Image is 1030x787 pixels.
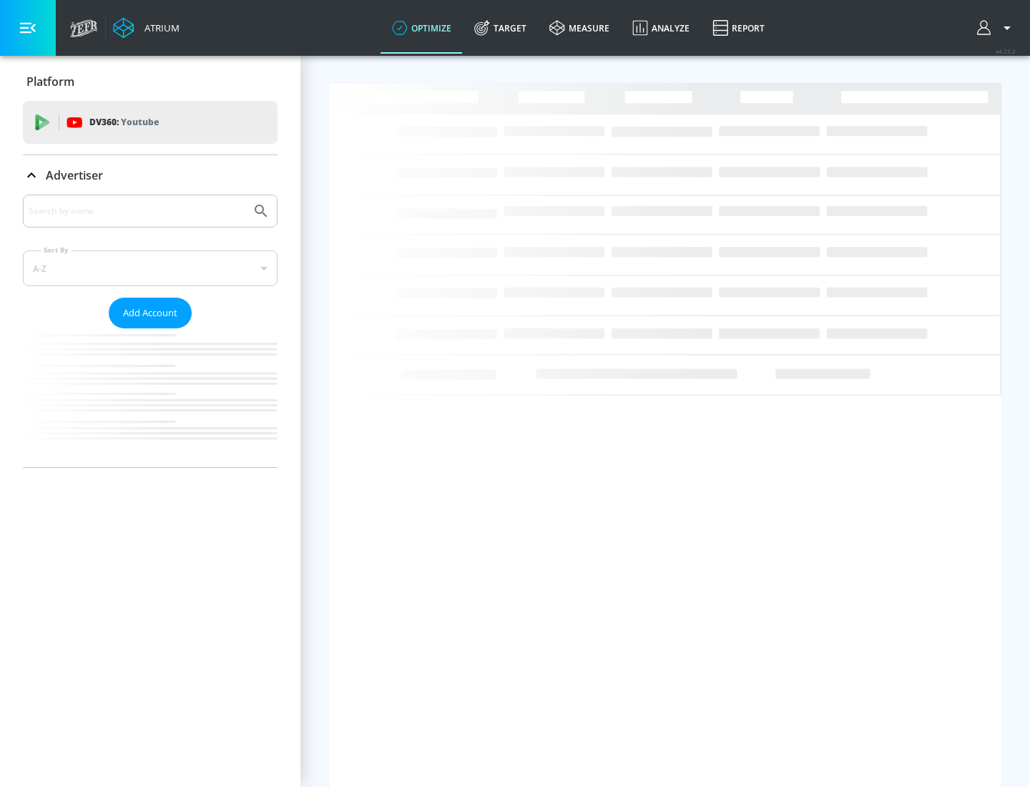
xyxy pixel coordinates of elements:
[538,2,621,54] a: measure
[701,2,776,54] a: Report
[996,47,1016,55] span: v 4.22.2
[46,167,103,183] p: Advertiser
[463,2,538,54] a: Target
[23,101,278,144] div: DV360: Youtube
[123,305,177,321] span: Add Account
[23,155,278,195] div: Advertiser
[89,114,159,130] p: DV360:
[381,2,463,54] a: optimize
[23,250,278,286] div: A-Z
[29,202,245,220] input: Search by name
[109,298,192,328] button: Add Account
[113,17,180,39] a: Atrium
[26,74,74,89] p: Platform
[41,245,72,255] label: Sort By
[23,62,278,102] div: Platform
[23,328,278,467] nav: list of Advertiser
[121,114,159,129] p: Youtube
[139,21,180,34] div: Atrium
[621,2,701,54] a: Analyze
[23,195,278,467] div: Advertiser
